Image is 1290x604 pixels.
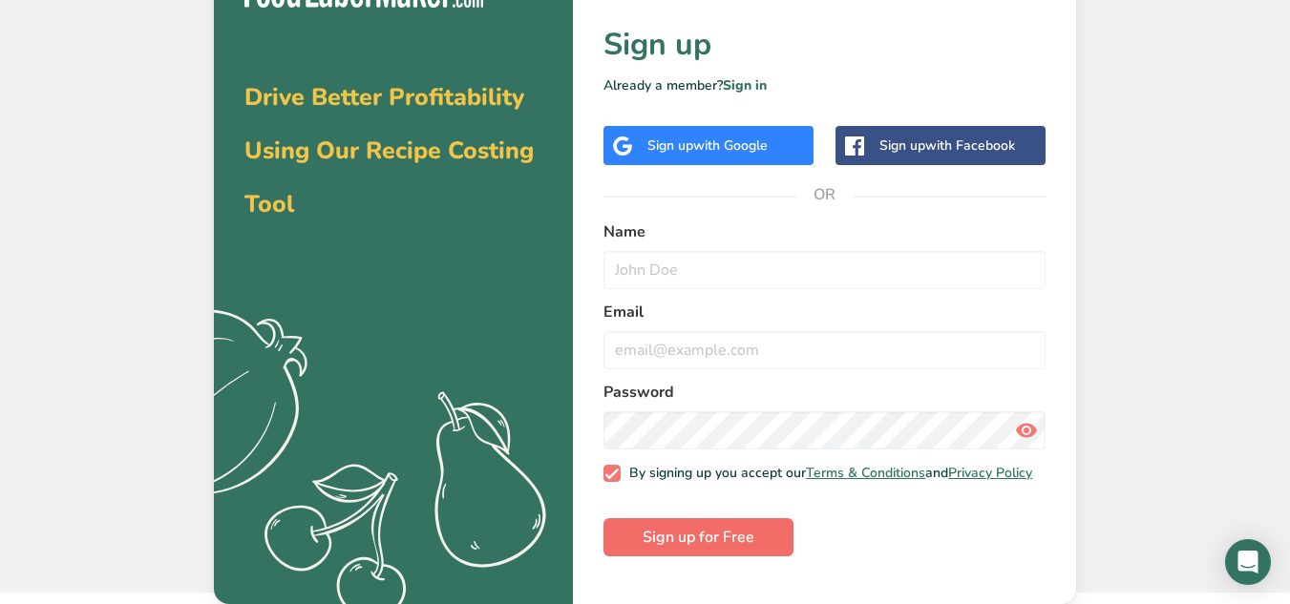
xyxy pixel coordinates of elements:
span: Drive Better Profitability Using Our Recipe Costing Tool [244,81,534,220]
p: Already a member? [603,75,1046,95]
span: Sign up for Free [643,526,754,549]
h1: Sign up [603,22,1046,68]
button: Sign up for Free [603,518,793,556]
label: Name [603,220,1046,243]
a: Sign in [723,76,767,94]
input: email@example.com [603,331,1046,369]
span: with Google [693,136,768,155]
input: John Doe [603,251,1046,289]
span: with Facebook [925,136,1015,155]
div: Sign up [879,135,1015,156]
a: Terms & Conditions [806,464,925,482]
label: Email [603,301,1046,323]
label: Password [603,381,1046,404]
span: OR [796,166,854,223]
div: Sign up [647,135,768,156]
span: By signing up you accept our and [621,465,1033,482]
div: Open Intercom Messenger [1225,539,1271,585]
a: Privacy Policy [948,464,1032,482]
